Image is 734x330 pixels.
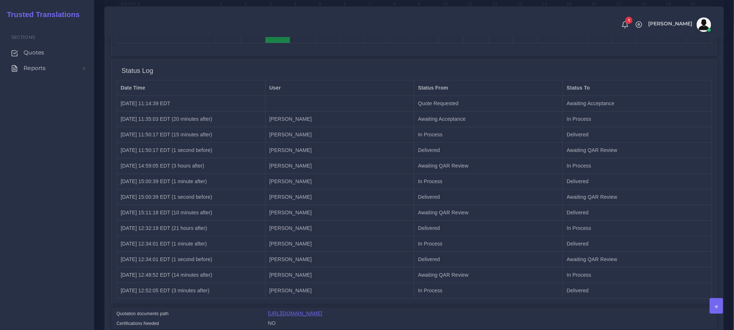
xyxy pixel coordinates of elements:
[414,205,563,220] td: Awaiting QAR Review
[414,267,563,283] td: Awaiting QAR Review
[414,80,563,96] th: Status From
[266,189,414,205] td: [PERSON_NAME]
[263,319,717,329] div: NO
[117,127,266,143] td: [DATE] 11:50:17 EDT (15 minutes after)
[563,174,712,189] td: Delivered
[697,17,711,32] img: avatar
[5,61,89,76] a: Reports
[266,252,414,267] td: [PERSON_NAME]
[266,236,414,252] td: [PERSON_NAME]
[117,236,266,252] td: [DATE] 12:34:01 EDT (1 minute after)
[414,174,563,189] td: In Process
[268,310,322,316] a: [URL][DOMAIN_NAME]
[563,205,712,220] td: Delivered
[266,111,414,127] td: [PERSON_NAME]
[117,174,266,189] td: [DATE] 15:00:39 EDT (1 minute after)
[414,283,563,298] td: In Process
[414,96,563,111] td: Quote Requested
[117,220,266,236] td: [DATE] 12:32:19 EDT (21 hours after)
[2,9,80,21] a: Trusted Translations
[266,283,414,298] td: [PERSON_NAME]
[266,127,414,143] td: [PERSON_NAME]
[117,189,266,205] td: [DATE] 15:00:39 EDT (1 second before)
[563,111,712,127] td: In Process
[117,111,266,127] td: [DATE] 11:35:03 EDT (20 minutes after)
[266,267,414,283] td: [PERSON_NAME]
[117,283,266,298] td: [DATE] 12:52:05 EDT (3 minutes after)
[619,21,631,29] a: 1
[117,320,159,327] label: Certifications Needed
[117,252,266,267] td: [DATE] 12:34:01 EDT (1 second before)
[414,236,563,252] td: In Process
[563,143,712,158] td: Awaiting QAR Review
[563,96,712,111] td: Awaiting Acceptance
[414,143,563,158] td: Delivered
[563,220,712,236] td: In Process
[117,310,169,317] label: Quotation documents path
[414,189,563,205] td: Delivered
[648,21,693,26] span: [PERSON_NAME]
[266,220,414,236] td: [PERSON_NAME]
[117,205,266,220] td: [DATE] 15:11:18 EDT (10 minutes after)
[122,67,153,75] h4: Status Log
[266,158,414,174] td: [PERSON_NAME]
[266,143,414,158] td: [PERSON_NAME]
[24,64,46,72] span: Reports
[414,220,563,236] td: Delivered
[563,236,712,252] td: Delivered
[414,127,563,143] td: In Process
[117,158,266,174] td: [DATE] 14:59:05 EDT (3 hours after)
[117,143,266,158] td: [DATE] 11:50:17 EDT (1 second before)
[266,80,414,96] th: User
[117,80,266,96] th: Date Time
[645,17,714,32] a: [PERSON_NAME]avatar
[2,10,80,19] h2: Trusted Translations
[414,111,563,127] td: Awaiting Acceptance
[266,174,414,189] td: [PERSON_NAME]
[563,189,712,205] td: Awaiting QAR Review
[414,158,563,174] td: Awaiting QAR Review
[24,49,44,57] span: Quotes
[563,283,712,298] td: Delivered
[117,96,266,111] td: [DATE] 11:14:39 EDT
[266,205,414,220] td: [PERSON_NAME]
[563,158,712,174] td: In Process
[625,17,633,24] span: 1
[563,80,712,96] th: Status To
[563,267,712,283] td: In Process
[563,127,712,143] td: Delivered
[5,45,89,60] a: Quotes
[414,252,563,267] td: Delivered
[563,252,712,267] td: Awaiting QAR Review
[117,267,266,283] td: [DATE] 12:48:52 EDT (14 minutes after)
[11,34,35,40] span: Sections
